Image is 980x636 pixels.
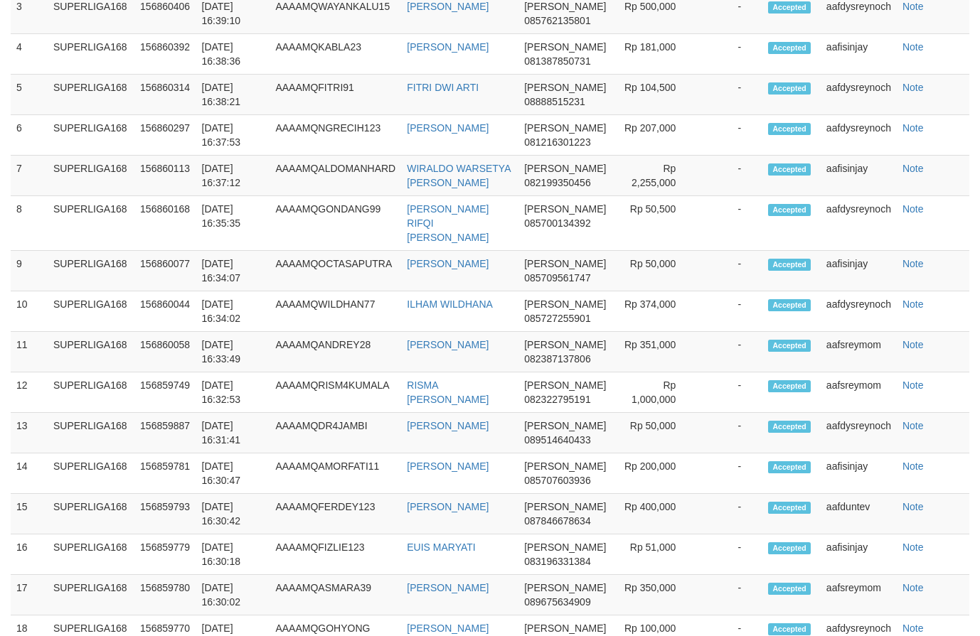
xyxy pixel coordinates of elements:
a: Note [902,122,924,134]
td: aafdysreynoch [821,115,897,156]
td: aafisinjay [821,34,897,75]
td: aafisinjay [821,534,897,575]
td: 6 [11,115,48,156]
a: ILHAM WILDHANA [407,298,493,310]
a: Note [902,582,924,593]
span: Accepted [768,299,811,311]
td: aafdysreynoch [821,75,897,115]
td: 8 [11,196,48,251]
span: [PERSON_NAME] [524,501,606,512]
td: 16 [11,534,48,575]
a: [PERSON_NAME] [407,622,489,634]
td: AAAAMQANDREY28 [270,332,401,372]
span: Copy 082322795191 to clipboard [524,394,590,405]
td: AAAAMQOCTASAPUTRA [270,251,401,291]
span: [PERSON_NAME] [524,1,606,12]
td: - [697,156,762,196]
span: Accepted [768,123,811,135]
span: Copy 087846678634 to clipboard [524,515,590,527]
td: SUPERLIGA168 [48,196,134,251]
span: [PERSON_NAME] [524,622,606,634]
td: - [697,291,762,332]
span: [PERSON_NAME] [524,203,606,215]
td: - [697,575,762,615]
span: Accepted [768,623,811,635]
td: aafisinjay [821,156,897,196]
td: SUPERLIGA168 [48,34,134,75]
td: 14 [11,453,48,494]
td: AAAAMQDR4JAMBI [270,413,401,453]
td: 15 [11,494,48,534]
td: Rp 181,000 [612,34,697,75]
span: Copy 082199350456 to clipboard [524,177,590,188]
span: [PERSON_NAME] [524,82,606,93]
a: [PERSON_NAME] [407,460,489,472]
a: FITRI DWI ARTI [407,82,479,93]
td: - [697,332,762,372]
td: Rp 104,500 [612,75,697,115]
span: Accepted [768,42,811,54]
td: aafduntev [821,494,897,534]
td: 5 [11,75,48,115]
a: Note [902,460,924,472]
td: 156859749 [134,372,196,413]
a: Note [902,541,924,553]
span: Accepted [768,82,811,95]
td: SUPERLIGA168 [48,156,134,196]
span: Accepted [768,259,811,271]
td: 156859793 [134,494,196,534]
a: Note [902,41,924,53]
td: aafsreymom [821,332,897,372]
td: 156860392 [134,34,196,75]
a: [PERSON_NAME] [407,420,489,431]
td: 156860168 [134,196,196,251]
td: AAAAMQNGRECIH123 [270,115,401,156]
td: [DATE] 16:38:21 [196,75,270,115]
td: [DATE] 16:34:07 [196,251,270,291]
td: [DATE] 16:35:35 [196,196,270,251]
a: Note [902,420,924,431]
td: - [697,413,762,453]
td: 12 [11,372,48,413]
a: [PERSON_NAME] RIFQI [PERSON_NAME] [407,203,489,243]
a: [PERSON_NAME] [407,339,489,350]
a: Note [902,82,924,93]
span: Accepted [768,502,811,514]
td: 156860058 [134,332,196,372]
td: 156860077 [134,251,196,291]
a: Note [902,622,924,634]
td: Rp 374,000 [612,291,697,332]
td: AAAAMQKABLA23 [270,34,401,75]
a: Note [902,1,924,12]
td: SUPERLIGA168 [48,115,134,156]
td: AAAAMQALDOMANHARD [270,156,401,196]
td: [DATE] 16:31:41 [196,413,270,453]
td: Rp 50,000 [612,251,697,291]
a: [PERSON_NAME] [407,582,489,593]
a: Note [902,298,924,310]
span: [PERSON_NAME] [524,339,606,350]
td: aafsreymom [821,372,897,413]
a: Note [902,203,924,215]
td: AAAAMQASMARA39 [270,575,401,615]
td: SUPERLIGA168 [48,494,134,534]
td: - [697,34,762,75]
span: [PERSON_NAME] [524,541,606,553]
a: [PERSON_NAME] [407,1,489,12]
a: Note [902,339,924,350]
span: Copy 085709561747 to clipboard [524,272,590,284]
td: - [697,196,762,251]
td: SUPERLIGA168 [48,75,134,115]
td: Rp 200,000 [612,453,697,494]
td: 7 [11,156,48,196]
td: 156860314 [134,75,196,115]
td: Rp 351,000 [612,332,697,372]
span: Copy 089675634909 to clipboard [524,596,590,608]
td: Rp 1,000,000 [612,372,697,413]
span: Copy 085762135801 to clipboard [524,15,590,26]
a: WIRALDO WARSETYA [PERSON_NAME] [407,163,510,188]
td: Rp 51,000 [612,534,697,575]
td: Rp 350,000 [612,575,697,615]
td: [DATE] 16:30:02 [196,575,270,615]
td: aafdysreynoch [821,413,897,453]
